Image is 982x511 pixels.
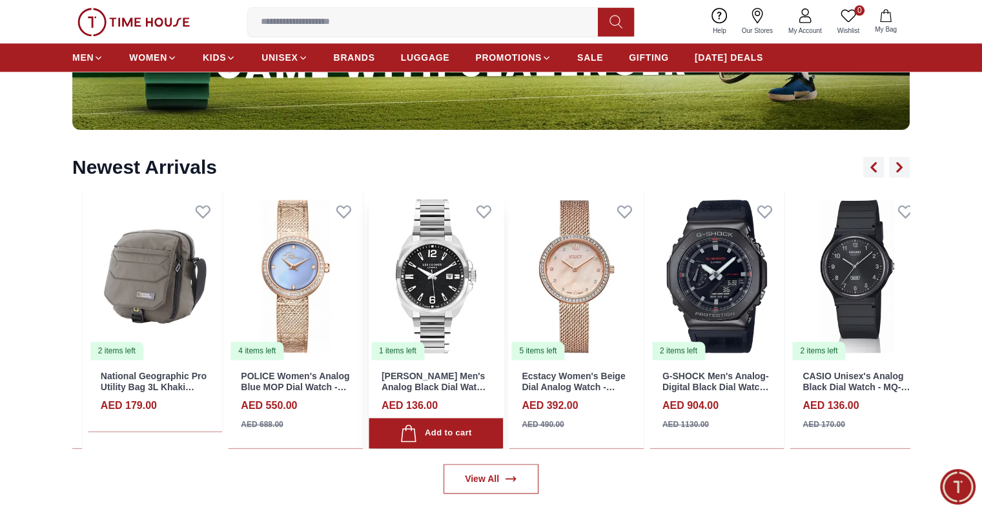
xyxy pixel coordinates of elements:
[444,464,538,494] a: View All
[708,26,731,36] span: Help
[652,342,705,360] div: 2 items left
[509,192,644,360] img: Ecstacy Women's Beige Dial Analog Watch - E20506-RMKMK
[241,419,283,430] div: AED 688.00
[940,469,976,505] div: Chat Widget
[662,371,771,403] a: G-SHOCK Men's Analog-Digital Black Dial Watch - GM-2100CB-1ADR
[88,192,222,360] a: National Geographic Pro Utility Bag 3L Khaki N00703.112 items left
[400,424,471,442] div: Add to cart
[369,192,504,360] img: Lee Cooper Men's Analog Black Dial Watch - LC07839.350
[334,46,375,69] a: BRANDS
[522,419,564,430] div: AED 490.00
[475,51,542,64] span: PROMOTIONS
[695,46,763,69] a: [DATE] DEALS
[870,25,902,34] span: My Bag
[509,192,644,360] a: Ecstacy Women's Beige Dial Analog Watch - E20506-RMKMK5 items left
[854,5,864,16] span: 0
[203,46,236,69] a: KIDS
[228,192,363,360] img: POLICE Women's Analog Blue MOP Dial Watch - PEWLG0075901
[650,192,784,360] img: G-SHOCK Men's Analog-Digital Black Dial Watch - GM-2100CB-1ADR
[662,398,719,413] h4: AED 904.00
[662,419,709,430] div: AED 1130.00
[261,46,307,69] a: UNISEX
[475,46,551,69] a: PROMOTIONS
[369,192,504,360] a: Lee Cooper Men's Analog Black Dial Watch - LC07839.3501 items left
[72,156,217,179] h2: Newest Arrivals
[737,26,778,36] span: Our Stores
[334,51,375,64] span: BRANDS
[832,26,864,36] span: Wishlist
[792,342,845,360] div: 2 items left
[261,51,298,64] span: UNISEX
[577,51,603,64] span: SALE
[382,371,487,403] a: [PERSON_NAME] Men's Analog Black Dial Watch - LC07839.350
[241,398,297,413] h4: AED 550.00
[230,342,283,360] div: 4 items left
[803,398,859,413] h4: AED 136.00
[577,46,603,69] a: SALE
[867,6,905,37] button: My Bag
[803,419,844,430] div: AED 170.00
[695,51,763,64] span: [DATE] DEALS
[522,371,625,403] a: Ecstacy Women's Beige Dial Analog Watch - E20506-RMKMK
[803,371,910,403] a: CASIO Unisex's Analog Black Dial Watch - MQ-24B-1BDF
[371,342,424,360] div: 1 items left
[72,46,103,69] a: MEN
[129,46,177,69] a: WOMEN
[228,192,363,360] a: POLICE Women's Analog Blue MOP Dial Watch - PEWLG00759014 items left
[830,5,867,38] a: 0Wishlist
[783,26,827,36] span: My Account
[790,192,925,360] img: CASIO Unisex's Analog Black Dial Watch - MQ-24B-1BDF
[88,192,222,360] img: National Geographic Pro Utility Bag 3L Khaki N00703.11
[401,46,450,69] a: LUGGAGE
[101,398,157,413] h4: AED 179.00
[369,418,504,448] button: Add to cart
[241,371,349,403] a: POLICE Women's Analog Blue MOP Dial Watch - PEWLG0075901
[203,51,226,64] span: KIDS
[77,8,190,36] img: ...
[401,51,450,64] span: LUGGAGE
[382,398,438,413] h4: AED 136.00
[705,5,734,38] a: Help
[101,371,207,403] a: National Geographic Pro Utility Bag 3L Khaki N00703.11
[90,342,143,360] div: 2 items left
[734,5,781,38] a: Our Stores
[72,51,94,64] span: MEN
[629,46,669,69] a: GIFTING
[511,342,564,360] div: 5 items left
[790,192,925,360] a: CASIO Unisex's Analog Black Dial Watch - MQ-24B-1BDF2 items left
[650,192,784,360] a: G-SHOCK Men's Analog-Digital Black Dial Watch - GM-2100CB-1ADR2 items left
[629,51,669,64] span: GIFTING
[129,51,167,64] span: WOMEN
[522,398,578,413] h4: AED 392.00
